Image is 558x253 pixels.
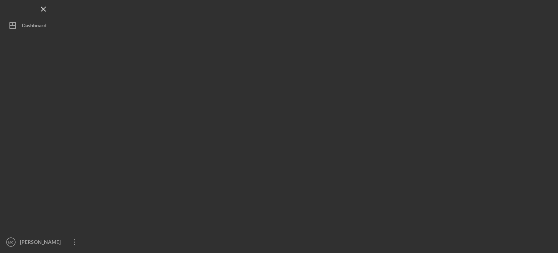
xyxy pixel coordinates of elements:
[4,235,84,249] button: MC[PERSON_NAME]
[8,240,14,244] text: MC
[18,235,65,251] div: [PERSON_NAME]
[22,18,46,35] div: Dashboard
[4,18,84,33] button: Dashboard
